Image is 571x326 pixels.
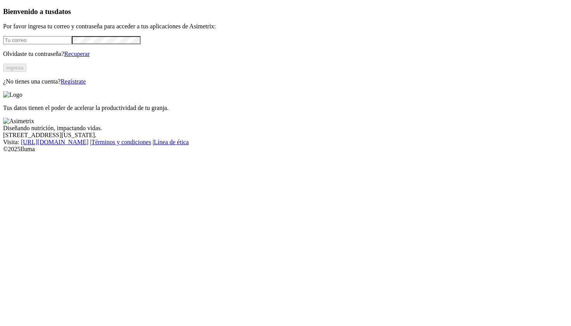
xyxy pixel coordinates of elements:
[3,78,568,85] p: ¿No tienes una cuenta?
[91,139,151,145] a: Términos y condiciones
[3,51,568,58] p: Olvidaste tu contraseña?
[61,78,86,85] a: Regístrate
[3,125,568,132] div: Diseñando nutrición, impactando vidas.
[3,36,72,44] input: Tu correo
[64,51,90,57] a: Recuperar
[21,139,89,145] a: [URL][DOMAIN_NAME]
[3,139,568,146] div: Visita : | |
[154,139,189,145] a: Línea de ética
[3,64,26,72] button: Ingresa
[54,7,71,16] span: datos
[3,146,568,153] div: © 2025 Iluma
[3,132,568,139] div: [STREET_ADDRESS][US_STATE].
[3,7,568,16] h3: Bienvenido a tus
[3,23,568,30] p: Por favor ingresa tu correo y contraseña para acceder a tus aplicaciones de Asimetrix:
[3,105,568,112] p: Tus datos tienen el poder de acelerar la productividad de tu granja.
[3,118,34,125] img: Asimetrix
[3,91,23,98] img: Logo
